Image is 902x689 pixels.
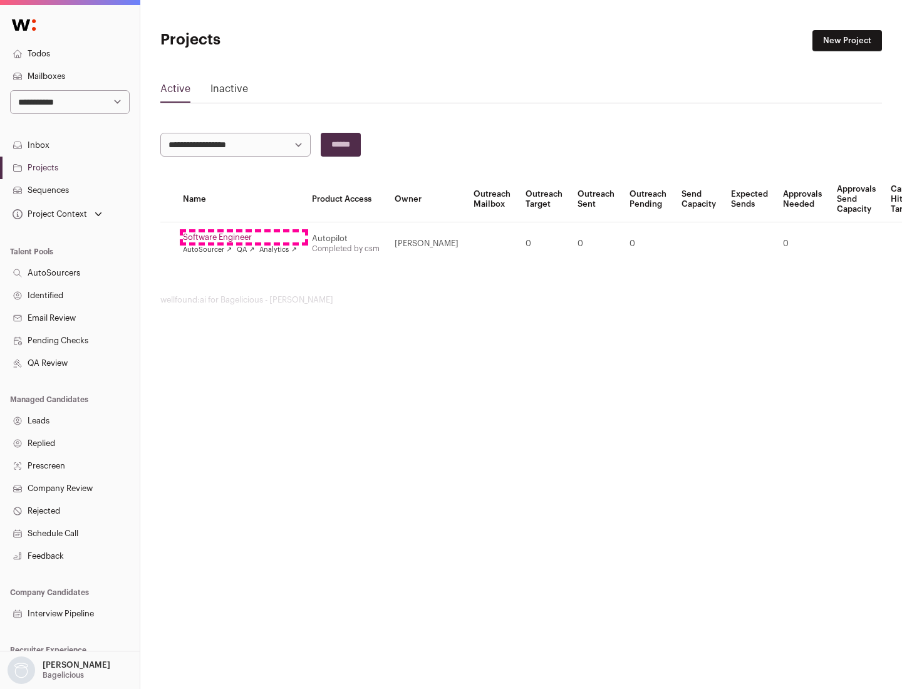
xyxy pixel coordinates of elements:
[466,177,518,222] th: Outreach Mailbox
[43,670,84,680] p: Bagelicious
[622,222,674,266] td: 0
[775,222,829,266] td: 0
[387,222,466,266] td: [PERSON_NAME]
[829,177,883,222] th: Approvals Send Capacity
[570,222,622,266] td: 0
[775,177,829,222] th: Approvals Needed
[210,81,248,101] a: Inactive
[570,177,622,222] th: Outreach Sent
[10,205,105,223] button: Open dropdown
[387,177,466,222] th: Owner
[160,295,882,305] footer: wellfound:ai for Bagelicious - [PERSON_NAME]
[723,177,775,222] th: Expected Sends
[183,232,297,242] a: Software Engineer
[674,177,723,222] th: Send Capacity
[160,81,190,101] a: Active
[518,222,570,266] td: 0
[622,177,674,222] th: Outreach Pending
[5,13,43,38] img: Wellfound
[237,245,254,255] a: QA ↗
[183,245,232,255] a: AutoSourcer ↗
[304,177,387,222] th: Product Access
[43,660,110,670] p: [PERSON_NAME]
[160,30,401,50] h1: Projects
[10,209,87,219] div: Project Context
[5,656,113,684] button: Open dropdown
[175,177,304,222] th: Name
[312,245,380,252] a: Completed by csm
[312,234,380,244] div: Autopilot
[259,245,296,255] a: Analytics ↗
[812,30,882,51] a: New Project
[8,656,35,684] img: nopic.png
[518,177,570,222] th: Outreach Target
